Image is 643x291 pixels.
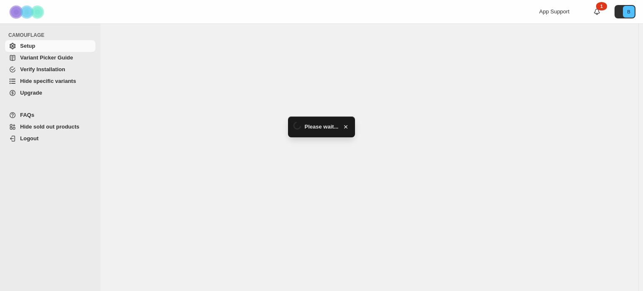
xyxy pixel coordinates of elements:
a: Hide specific variants [5,75,95,87]
span: FAQs [20,112,34,118]
span: Logout [20,135,39,142]
span: Setup [20,43,35,49]
span: Please wait... [305,123,339,131]
span: Upgrade [20,90,42,96]
button: Avatar with initials B [615,5,635,18]
text: B [627,9,630,14]
a: Verify Installation [5,64,95,75]
a: FAQs [5,109,95,121]
span: Avatar with initials B [623,6,635,18]
a: Hide sold out products [5,121,95,133]
a: Setup [5,40,95,52]
span: CAMOUFLAGE [8,32,96,39]
a: Variant Picker Guide [5,52,95,64]
img: Camouflage [7,0,49,23]
div: 1 [596,2,607,10]
span: Hide specific variants [20,78,76,84]
span: Verify Installation [20,66,65,72]
span: Hide sold out products [20,124,80,130]
a: Logout [5,133,95,144]
a: Upgrade [5,87,95,99]
span: App Support [539,8,569,15]
span: Variant Picker Guide [20,54,73,61]
a: 1 [593,8,601,16]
